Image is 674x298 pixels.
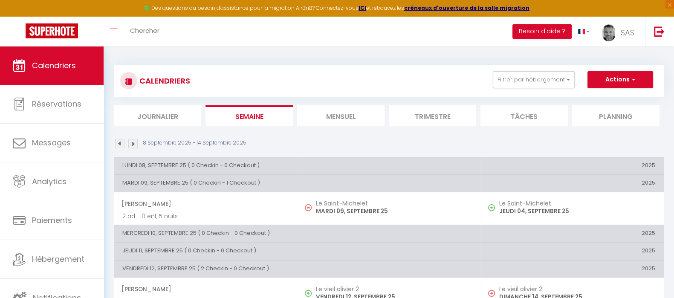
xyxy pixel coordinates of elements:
h5: Le Saint-Michelet [316,200,472,207]
img: Super Booking [26,23,78,38]
span: Paiements [32,215,72,226]
span: SAS [621,27,634,38]
li: Tâches [480,105,568,126]
span: Messages [32,137,71,148]
li: Semaine [205,105,293,126]
h3: CALENDRIERS [137,71,190,90]
span: [PERSON_NAME] [121,281,289,297]
span: Réservations [32,98,81,109]
button: Ouvrir le widget de chat LiveChat [7,3,32,29]
th: LUNDI 08, SEPTEMBRE 25 ( 0 Checkin - 0 Checkout ) [114,157,480,174]
p: 8 Septembre 2025 - 14 Septembre 2025 [143,139,246,147]
span: Calendriers [32,60,76,71]
span: [PERSON_NAME] [121,196,289,212]
li: Planning [572,105,660,126]
img: NO IMAGE [305,204,312,211]
span: Analytics [32,176,67,187]
span: Chercher [130,26,159,35]
a: ... SAS [596,17,645,46]
th: 2025 [480,225,664,242]
p: JEUDI 04, SEPTEMBRE 25 [499,207,655,216]
a: ICI [359,4,366,12]
th: VENDREDI 12, SEPTEMBRE 25 ( 2 Checkin - 0 Checkout ) [114,260,480,277]
a: créneaux d'ouverture de la salle migration [404,4,529,12]
button: Actions [587,71,653,88]
h5: Le vieil olivier 2 [499,286,655,292]
li: Journalier [114,105,201,126]
th: MERCREDI 10, SEPTEMBRE 25 ( 0 Checkin - 0 Checkout ) [114,225,480,242]
th: 2025 [480,175,664,192]
th: MARDI 09, SEPTEMBRE 25 ( 0 Checkin - 1 Checkout ) [114,175,480,192]
h5: Le Saint-Michelet [499,200,655,207]
th: 2025 [480,260,664,277]
th: 2025 [480,243,664,260]
li: Mensuel [297,105,385,126]
img: NO IMAGE [488,290,495,297]
button: Besoin d'aide ? [512,24,572,39]
button: Filtrer par hébergement [493,71,575,88]
p: 2 ad - 0 enf, 5 nuits [122,212,289,221]
th: 2025 [480,157,664,174]
a: Chercher [124,17,166,46]
img: ... [602,24,615,41]
h5: Le vieil olivier 2 [316,286,472,292]
p: MARDI 09, SEPTEMBRE 25 [316,207,472,216]
th: JEUDI 11, SEPTEMBRE 25 ( 0 Checkin - 0 Checkout ) [114,243,480,260]
img: NO IMAGE [488,204,495,211]
li: Trimestre [389,105,476,126]
img: logout [654,26,665,37]
span: Hébergement [32,254,84,264]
